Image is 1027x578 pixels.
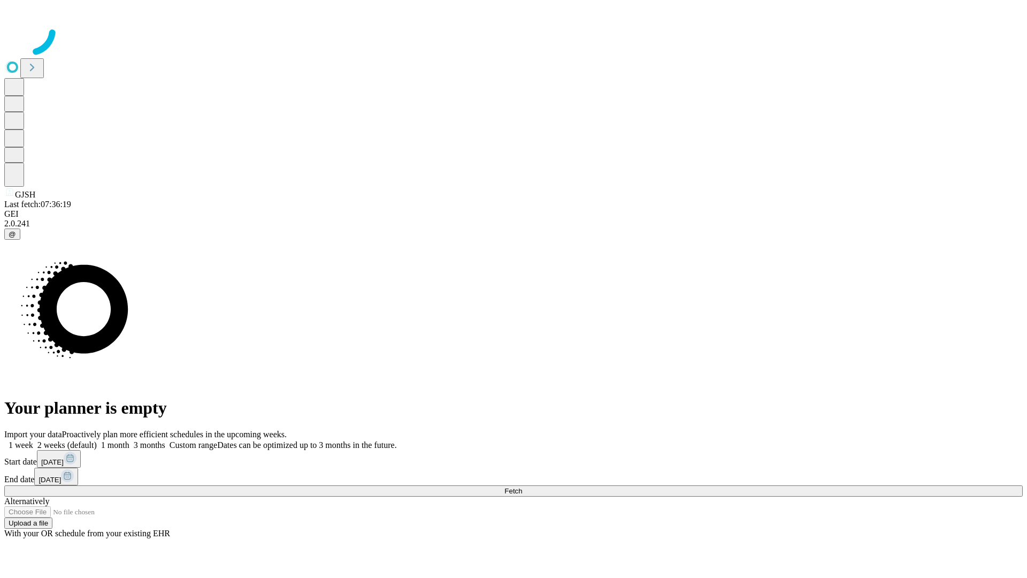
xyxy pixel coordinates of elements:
[41,458,64,466] span: [DATE]
[4,200,71,209] span: Last fetch: 07:36:19
[134,440,165,450] span: 3 months
[62,430,287,439] span: Proactively plan more efficient schedules in the upcoming weeks.
[4,209,1023,219] div: GEI
[4,485,1023,497] button: Fetch
[9,230,16,238] span: @
[217,440,396,450] span: Dates can be optimized up to 3 months in the future.
[4,518,52,529] button: Upload a file
[170,440,217,450] span: Custom range
[4,229,20,240] button: @
[4,430,62,439] span: Import your data
[101,440,129,450] span: 1 month
[4,450,1023,468] div: Start date
[37,440,97,450] span: 2 weeks (default)
[4,468,1023,485] div: End date
[504,487,522,495] span: Fetch
[9,440,33,450] span: 1 week
[34,468,78,485] button: [DATE]
[4,398,1023,418] h1: Your planner is empty
[15,190,35,199] span: GJSH
[4,497,49,506] span: Alternatively
[39,476,61,484] span: [DATE]
[4,219,1023,229] div: 2.0.241
[37,450,81,468] button: [DATE]
[4,529,170,538] span: With your OR schedule from your existing EHR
